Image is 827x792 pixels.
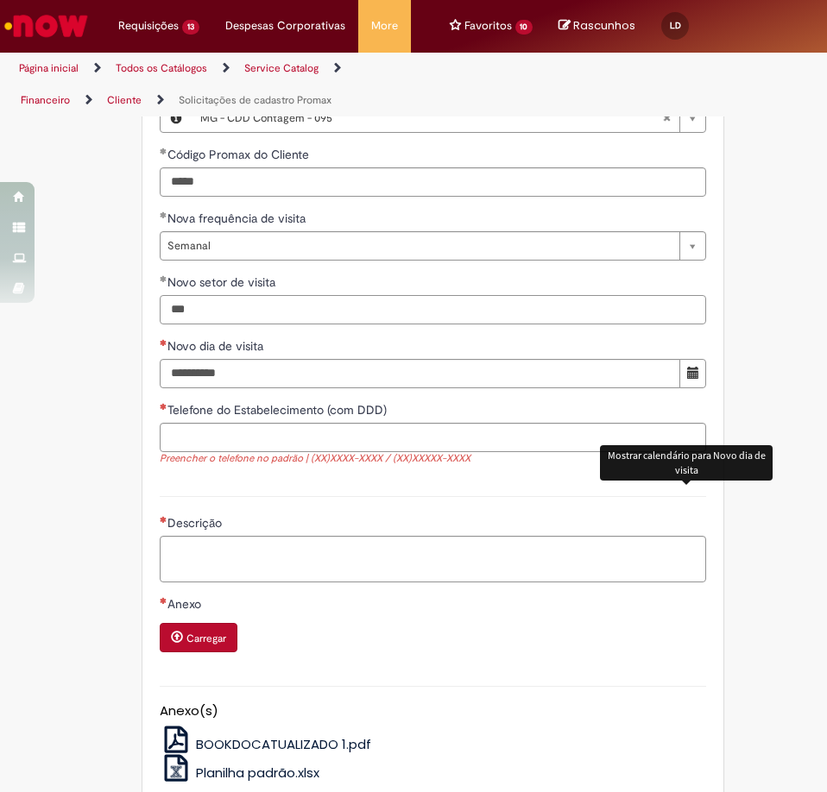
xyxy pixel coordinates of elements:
input: Telefone do Estabelecimento (com DDD) [160,423,706,452]
input: Código Promax do Cliente [160,167,706,197]
button: Mostrar calendário para Novo dia de visita [679,359,706,388]
span: BOOKDOCATUALIZADO 1.pdf [196,735,371,753]
span: Telefone do Estabelecimento (com DDD) [167,402,390,418]
span: Código Promax do Cliente [167,147,312,162]
span: Despesas Corporativas [225,17,345,35]
span: Necessários [160,339,167,346]
abbr: Limpar campo Geo - CDD [653,104,679,132]
h5: Anexo(s) [160,704,706,719]
a: No momento, sua lista de rascunhos tem 0 Itens [559,17,635,34]
span: Obrigatório Preenchido [160,211,167,218]
span: 10 [515,20,533,35]
img: ServiceNow [2,9,91,43]
div: Preencher o telefone no padrão | (XX)XXXX-XXXX / (XX)XXXXX-XXXX [160,452,706,467]
span: Anexo [167,596,205,612]
span: Necessários [160,516,167,523]
a: Financeiro [21,93,70,107]
span: Novo dia de visita [167,338,267,354]
span: Obrigatório Preenchido [160,275,167,282]
a: Solicitações de cadastro Promax [179,93,331,107]
ul: Trilhas de página [13,53,401,116]
a: Página inicial [19,61,79,75]
a: Service Catalog [244,61,319,75]
span: Necessários [160,597,167,604]
button: Carregar anexo de Anexo Required [160,623,237,652]
span: Nova frequência de visita [167,211,309,226]
input: Novo dia de visita [160,359,680,388]
input: Novo setor de visita [160,295,706,324]
span: Favoritos [464,17,512,35]
span: Novo setor de visita [167,274,279,290]
span: Rascunhos [573,17,635,34]
a: Todos os Catálogos [116,61,207,75]
span: LD [670,20,681,31]
span: 13 [182,20,199,35]
span: Requisições [118,17,179,35]
span: Obrigatório Preenchido [160,148,167,154]
span: Semanal [167,232,671,260]
a: BOOKDOCATUALIZADO 1.pdf [160,735,371,753]
a: MG - CDD Contagem - 095Limpar campo Geo - CDD [192,104,705,132]
textarea: Descrição [160,536,706,582]
span: Planilha padrão.xlsx [196,764,319,782]
small: Carregar [186,632,226,645]
button: Geo - CDD, Visualizar este registro MG - CDD Contagem - 095 [161,104,192,132]
a: Cliente [107,93,142,107]
span: Descrição [167,515,225,531]
div: Mostrar calendário para Novo dia de visita [600,445,773,480]
span: MG - CDD Contagem - 095 [200,104,662,132]
a: Planilha padrão.xlsx [160,764,319,782]
span: More [371,17,398,35]
span: Necessários [160,403,167,410]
